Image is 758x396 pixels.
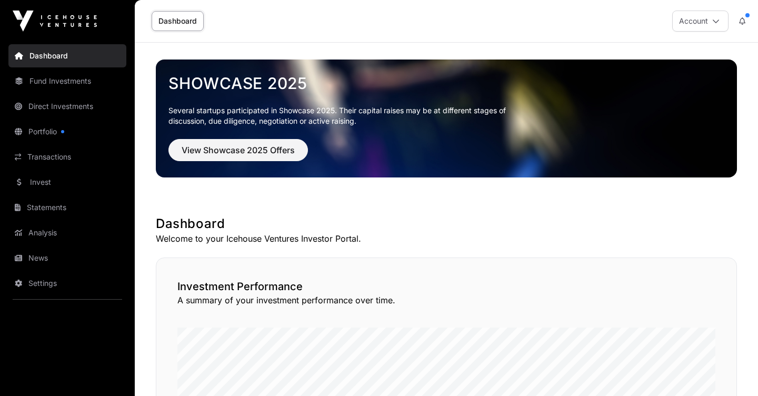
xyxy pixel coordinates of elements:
a: Invest [8,171,126,194]
a: Statements [8,196,126,219]
p: A summary of your investment performance over time. [177,294,715,306]
a: Showcase 2025 [168,74,724,93]
a: News [8,246,126,270]
p: Several startups participated in Showcase 2025. Their capital raises may be at different stages o... [168,105,522,126]
a: Fund Investments [8,70,126,93]
p: Welcome to your Icehouse Ventures Investor Portal. [156,232,737,245]
a: Direct Investments [8,95,126,118]
a: View Showcase 2025 Offers [168,150,308,160]
span: View Showcase 2025 Offers [182,144,295,156]
a: Portfolio [8,120,126,143]
h1: Dashboard [156,215,737,232]
a: Dashboard [152,11,204,31]
a: Transactions [8,145,126,169]
button: View Showcase 2025 Offers [168,139,308,161]
a: Analysis [8,221,126,244]
iframe: Chat Widget [705,345,758,396]
a: Dashboard [8,44,126,67]
a: Settings [8,272,126,295]
button: Account [672,11,729,32]
img: Icehouse Ventures Logo [13,11,97,32]
img: Showcase 2025 [156,60,737,177]
h2: Investment Performance [177,279,715,294]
